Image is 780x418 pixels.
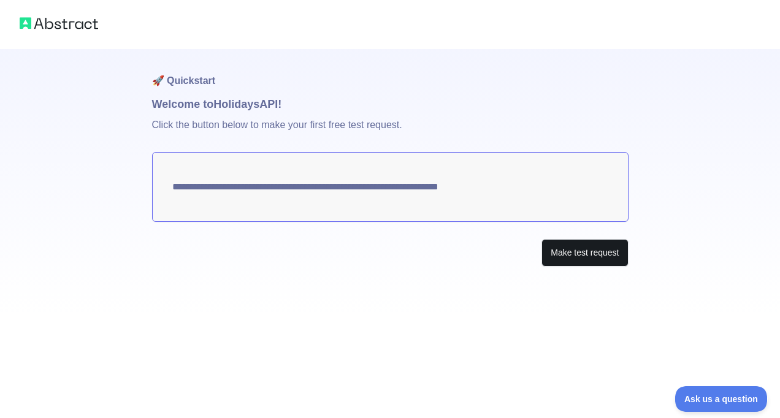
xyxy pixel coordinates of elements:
img: Abstract logo [20,15,98,32]
iframe: Toggle Customer Support [675,386,768,412]
h1: Welcome to Holidays API! [152,96,629,113]
h1: 🚀 Quickstart [152,49,629,96]
p: Click the button below to make your first free test request. [152,113,629,152]
button: Make test request [541,239,628,267]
